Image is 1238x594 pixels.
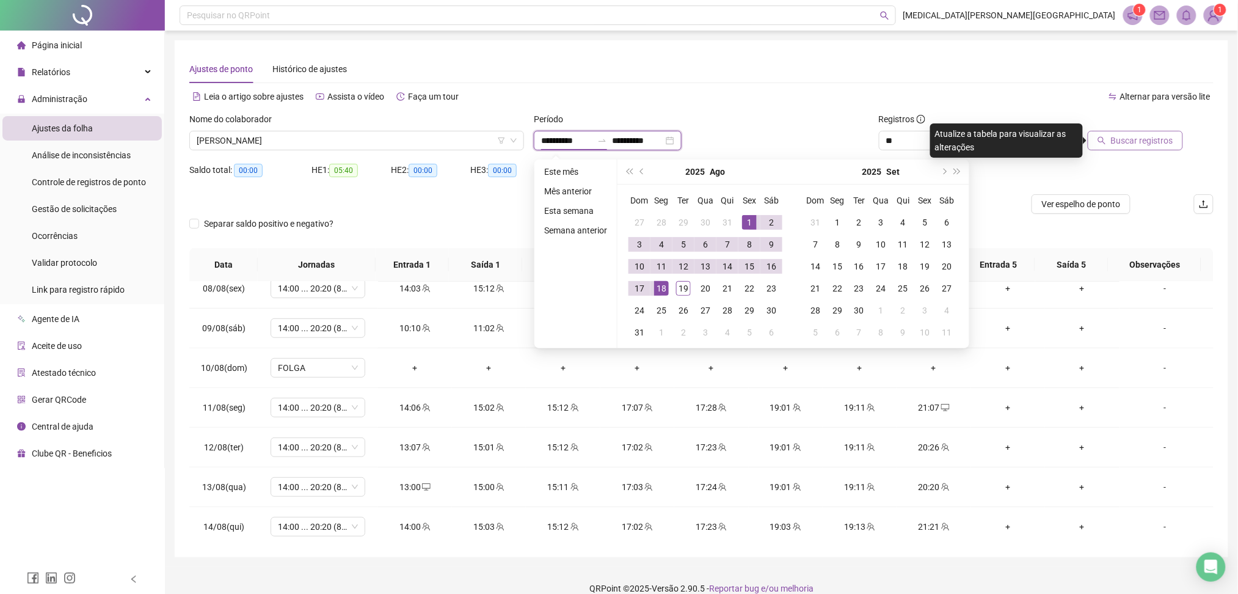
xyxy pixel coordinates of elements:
[720,215,735,230] div: 31
[388,282,442,295] div: 14:03
[764,215,779,230] div: 2
[32,150,131,160] span: Análise de inconsistências
[804,211,826,233] td: 2025-08-31
[936,211,958,233] td: 2025-09-06
[676,303,691,318] div: 26
[852,303,867,318] div: 30
[870,211,892,233] td: 2025-09-03
[940,325,955,340] div: 11
[672,255,694,277] td: 2025-08-12
[914,299,936,321] td: 2025-10-03
[698,237,713,252] div: 6
[936,299,958,321] td: 2025-10-04
[742,259,757,274] div: 15
[676,281,691,296] div: 19
[204,92,304,101] span: Leia o artigo sobre ajustes
[716,277,738,299] td: 2025-08-21
[892,277,914,299] td: 2025-09-25
[32,40,82,50] span: Página inicial
[742,281,757,296] div: 22
[887,159,900,184] button: month panel
[421,324,431,332] span: team
[1041,197,1121,211] span: Ver espelho de ponto
[870,189,892,211] th: Qua
[1127,10,1138,21] span: notification
[848,299,870,321] td: 2025-09-30
[826,255,848,277] td: 2025-09-15
[804,277,826,299] td: 2025-09-21
[720,325,735,340] div: 4
[522,248,595,282] th: Entrada 2
[17,449,26,458] span: gift
[597,136,607,145] span: to
[278,359,358,377] span: FOLGA
[830,303,845,318] div: 29
[632,325,647,340] div: 31
[940,303,955,318] div: 4
[17,41,26,50] span: home
[694,211,716,233] td: 2025-07-30
[628,277,650,299] td: 2025-08-17
[760,233,782,255] td: 2025-08-09
[32,449,112,458] span: Clube QR - Beneficios
[650,189,672,211] th: Seg
[1134,4,1146,16] sup: 1
[804,189,826,211] th: Dom
[1111,134,1173,147] span: Buscar registros
[830,325,845,340] div: 6
[936,277,958,299] td: 2025-09-27
[852,215,867,230] div: 2
[826,189,848,211] th: Seg
[764,259,779,274] div: 16
[804,233,826,255] td: 2025-09-07
[654,259,669,274] div: 11
[914,189,936,211] th: Sex
[1109,92,1117,101] span: swap
[830,281,845,296] div: 22
[1129,321,1201,335] div: -
[1181,10,1192,21] span: bell
[672,321,694,343] td: 2025-09-02
[278,319,358,337] span: 14:00 ... 20:20 (8 HORAS)
[698,259,713,274] div: 13
[694,233,716,255] td: 2025-08-06
[1196,552,1226,582] div: Open Intercom Messenger
[278,518,358,536] span: 14:00 ... 20:20 (8 HORAS)
[914,211,936,233] td: 2025-09-05
[826,299,848,321] td: 2025-09-29
[654,237,669,252] div: 4
[830,237,845,252] div: 8
[539,184,612,199] li: Mês anterior
[1088,131,1183,150] button: Buscar registros
[760,255,782,277] td: 2025-08-16
[962,248,1035,282] th: Entrada 5
[892,189,914,211] th: Qui
[32,285,125,295] span: Link para registro rápido
[672,189,694,211] th: Ter
[17,395,26,404] span: qrcode
[272,64,347,74] span: Histórico de ajustes
[764,303,779,318] div: 30
[1204,6,1223,24] img: 86630
[892,299,914,321] td: 2025-10-02
[654,215,669,230] div: 28
[203,284,245,293] span: 08/08(sex)
[716,321,738,343] td: 2025-09-04
[409,164,437,177] span: 00:00
[738,255,760,277] td: 2025-08-15
[676,259,691,274] div: 12
[716,255,738,277] td: 2025-08-14
[826,321,848,343] td: 2025-10-06
[632,281,647,296] div: 17
[1218,5,1223,14] span: 1
[918,259,933,274] div: 19
[32,204,117,214] span: Gestão de solicitações
[874,303,889,318] div: 1
[510,137,517,144] span: down
[650,211,672,233] td: 2025-07-28
[539,223,612,238] li: Semana anterior
[914,277,936,299] td: 2025-09-26
[197,131,517,150] span: JULIANA PEREIRA DOS SANTOS
[396,92,405,101] span: history
[32,94,87,104] span: Administração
